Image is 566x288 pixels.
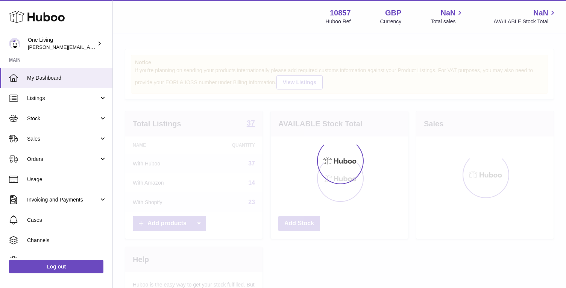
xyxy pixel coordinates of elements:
div: Huboo Ref [326,18,351,25]
span: Total sales [431,18,464,25]
span: [PERSON_NAME][EMAIL_ADDRESS][DOMAIN_NAME] [28,44,151,50]
span: NaN [440,8,455,18]
a: NaN AVAILABLE Stock Total [493,8,557,25]
strong: 10857 [330,8,351,18]
span: AVAILABLE Stock Total [493,18,557,25]
div: Currency [380,18,402,25]
div: One Living [28,36,96,51]
strong: GBP [385,8,401,18]
span: NaN [533,8,548,18]
a: Log out [9,260,103,273]
span: Sales [27,135,99,142]
span: Channels [27,237,107,244]
img: Jessica@oneliving.com [9,38,20,49]
span: Stock [27,115,99,122]
span: Cases [27,217,107,224]
a: NaN Total sales [431,8,464,25]
span: Settings [27,257,107,264]
span: My Dashboard [27,74,107,82]
span: Orders [27,156,99,163]
span: Usage [27,176,107,183]
span: Invoicing and Payments [27,196,99,203]
span: Listings [27,95,99,102]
